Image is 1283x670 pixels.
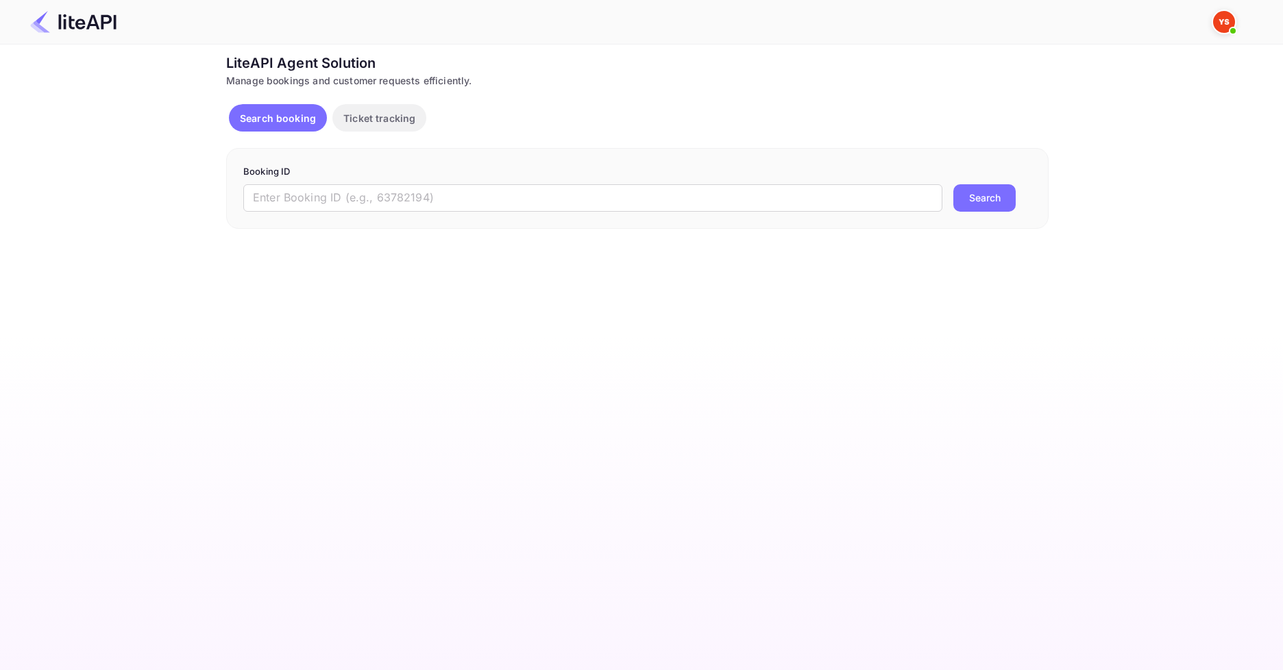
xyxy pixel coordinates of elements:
p: Booking ID [243,165,1031,179]
p: Search booking [240,111,316,125]
button: Search [953,184,1016,212]
img: Yandex Support [1213,11,1235,33]
img: LiteAPI Logo [30,11,117,33]
div: LiteAPI Agent Solution [226,53,1049,73]
div: Manage bookings and customer requests efficiently. [226,73,1049,88]
input: Enter Booking ID (e.g., 63782194) [243,184,942,212]
p: Ticket tracking [343,111,415,125]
